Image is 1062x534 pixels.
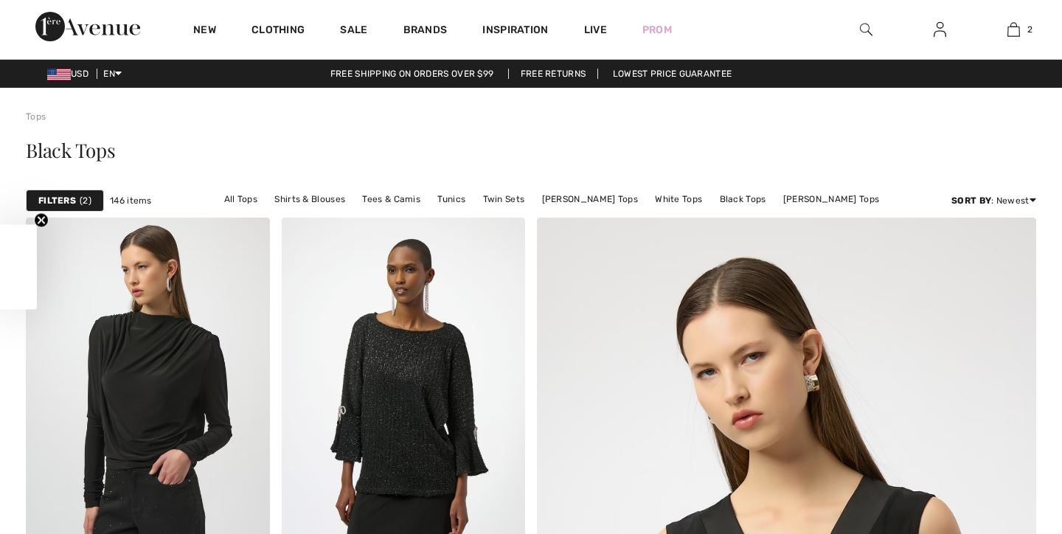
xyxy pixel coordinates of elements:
span: 2 [80,194,91,207]
a: [PERSON_NAME] Tops [535,190,645,209]
a: New [193,24,216,39]
img: 1ère Avenue [35,12,140,41]
img: US Dollar [47,69,71,80]
a: 2 [977,21,1049,38]
span: 2 [1027,23,1032,36]
a: Tunics [430,190,473,209]
a: Sale [340,24,367,39]
a: Free Returns [508,69,599,79]
a: Live [584,22,607,38]
strong: Sort By [951,195,991,206]
a: Shirts & Blouses [267,190,353,209]
a: Brands [403,24,448,39]
span: Black Tops [26,137,116,163]
a: All Tops [217,190,265,209]
a: Clothing [251,24,305,39]
span: 146 items [110,194,152,207]
span: Inspiration [482,24,548,39]
img: My Bag [1007,21,1020,38]
a: [PERSON_NAME] Tops [776,190,886,209]
a: Sign In [922,21,958,39]
a: Prom [642,22,672,38]
strong: Filters [38,194,76,207]
span: USD [47,69,94,79]
a: Lowest Price Guarantee [601,69,744,79]
a: Twin Sets [476,190,532,209]
a: Tops [26,111,46,122]
a: White Tops [648,190,709,209]
a: Tees & Camis [355,190,428,209]
img: My Info [934,21,946,38]
span: EN [103,69,122,79]
a: Free shipping on orders over $99 [319,69,506,79]
img: search the website [860,21,872,38]
button: Close teaser [34,213,49,228]
a: Black Tops [712,190,774,209]
div: : Newest [951,194,1036,207]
